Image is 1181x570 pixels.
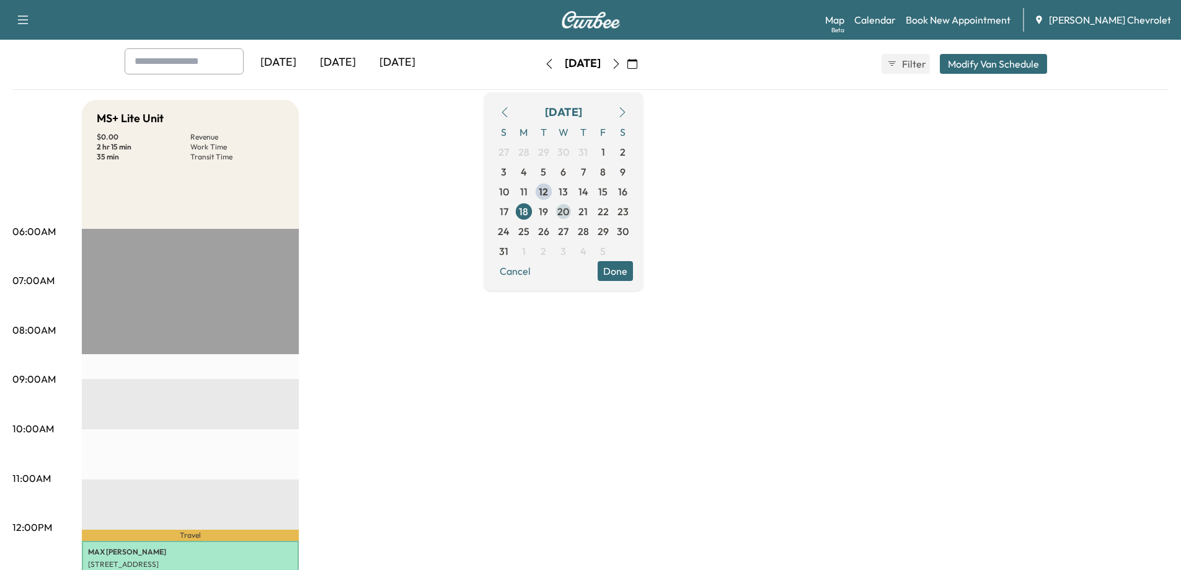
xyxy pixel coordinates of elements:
span: 20 [557,204,569,219]
a: Book New Appointment [906,12,1011,27]
span: 31 [578,145,588,159]
span: 5 [600,244,606,259]
span: 7 [581,164,586,179]
span: 6 [560,164,566,179]
span: 15 [598,184,608,199]
span: 30 [557,145,569,159]
span: 9 [620,164,626,179]
p: Travel [82,530,299,540]
span: 31 [499,244,508,259]
span: [PERSON_NAME] Chevrolet [1049,12,1171,27]
span: 3 [501,164,506,179]
button: Done [598,261,633,281]
span: 24 [498,224,510,239]
p: 12:00PM [12,520,52,535]
button: Cancel [494,261,536,281]
a: Calendar [854,12,896,27]
span: 3 [560,244,566,259]
a: MapBeta [825,12,844,27]
span: 27 [498,145,509,159]
div: [DATE] [368,48,427,77]
div: [DATE] [545,104,582,121]
span: 5 [541,164,546,179]
p: [STREET_ADDRESS] [88,559,293,569]
p: MAX [PERSON_NAME] [88,547,293,557]
span: 29 [538,145,549,159]
div: [DATE] [249,48,308,77]
span: S [494,122,514,142]
span: 22 [598,204,609,219]
span: 8 [600,164,606,179]
span: 28 [518,145,529,159]
p: $ 0.00 [97,132,190,142]
span: T [573,122,593,142]
p: 10:00AM [12,421,54,436]
span: 16 [618,184,627,199]
span: 28 [578,224,589,239]
button: Modify Van Schedule [940,54,1047,74]
span: 11 [520,184,528,199]
span: 17 [500,204,508,219]
span: 2 [620,145,626,159]
span: W [554,122,573,142]
span: 26 [538,224,549,239]
p: 07:00AM [12,273,55,288]
span: 14 [578,184,588,199]
button: Filter [882,54,930,74]
p: 06:00AM [12,224,56,239]
p: Revenue [190,132,284,142]
span: 29 [598,224,609,239]
span: T [534,122,554,142]
p: 08:00AM [12,323,56,337]
h5: MS+ Lite Unit [97,110,164,127]
span: M [514,122,534,142]
span: 30 [617,224,629,239]
span: 2 [541,244,546,259]
p: 09:00AM [12,372,56,386]
p: 2 hr 15 min [97,142,190,152]
span: 4 [580,244,586,259]
div: Beta [831,25,844,35]
span: S [613,122,633,142]
span: 25 [518,224,529,239]
span: 10 [499,184,509,199]
span: 4 [521,164,527,179]
span: 19 [539,204,548,219]
div: [DATE] [308,48,368,77]
span: 18 [519,204,528,219]
p: Transit Time [190,152,284,162]
span: F [593,122,613,142]
p: 35 min [97,152,190,162]
span: 12 [539,184,548,199]
span: 21 [578,204,588,219]
img: Curbee Logo [561,11,621,29]
span: 1 [601,145,605,159]
p: 11:00AM [12,471,51,486]
span: Filter [902,56,924,71]
span: 27 [558,224,568,239]
span: 1 [522,244,526,259]
p: Work Time [190,142,284,152]
div: [DATE] [565,56,601,71]
span: 23 [617,204,629,219]
span: 13 [559,184,568,199]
